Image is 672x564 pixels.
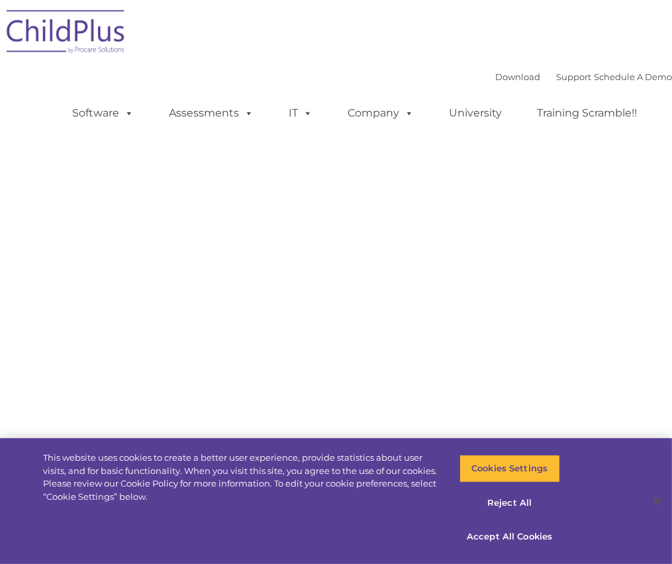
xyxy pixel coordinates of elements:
[459,455,560,483] button: Cookies Settings
[334,100,427,126] a: Company
[43,451,439,503] div: This website uses cookies to create a better user experience, provide statistics about user visit...
[156,100,267,126] a: Assessments
[594,71,672,82] a: Schedule A Demo
[495,71,672,82] font: |
[59,100,147,126] a: Software
[643,487,672,516] button: Close
[275,100,326,126] a: IT
[436,100,515,126] a: University
[524,100,650,126] a: Training Scramble!!
[459,489,560,517] button: Reject All
[495,71,540,82] a: Download
[459,523,560,551] button: Accept All Cookies
[556,71,591,82] a: Support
